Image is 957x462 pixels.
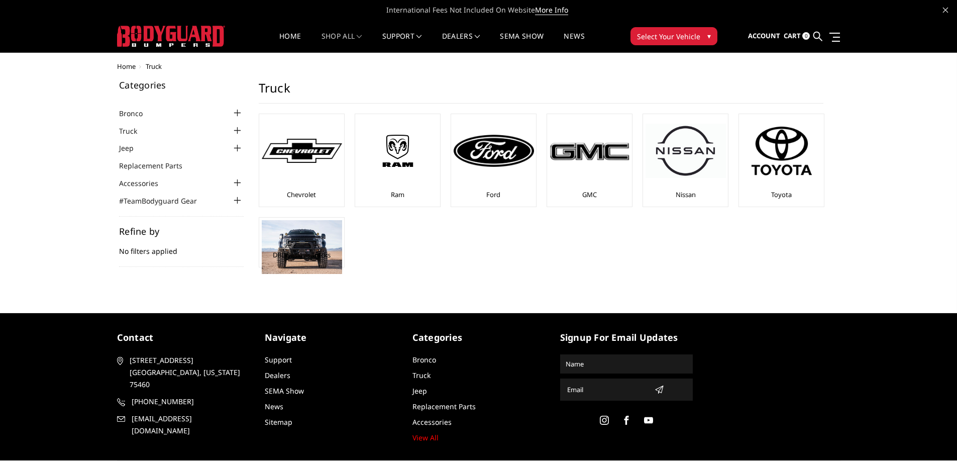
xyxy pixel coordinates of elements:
[442,33,480,52] a: Dealers
[259,80,823,104] h1: Truck
[146,62,162,71] span: Truck
[582,190,597,199] a: GMC
[119,227,244,267] div: No filters applied
[630,27,717,45] button: Select Your Vehicle
[119,108,155,119] a: Bronco
[117,331,250,344] h5: contact
[748,31,780,40] span: Account
[119,227,244,236] h5: Refine by
[637,31,700,42] span: Select Your Vehicle
[382,33,422,52] a: Support
[771,190,792,199] a: Toyota
[132,396,248,408] span: [PHONE_NUMBER]
[562,356,691,372] input: Name
[279,33,301,52] a: Home
[563,382,651,398] input: Email
[784,31,801,40] span: Cart
[748,23,780,50] a: Account
[412,371,431,380] a: Truck
[117,26,225,47] img: BODYGUARD BUMPERS
[265,402,283,411] a: News
[412,386,427,396] a: Jeep
[535,5,568,15] a: More Info
[119,80,244,89] h5: Categories
[564,33,584,52] a: News
[560,331,693,344] h5: signup for email updates
[322,33,362,52] a: shop all
[119,126,150,136] a: Truck
[119,143,146,153] a: Jeep
[802,32,810,40] span: 0
[287,190,316,199] a: Chevrolet
[676,190,696,199] a: Nissan
[391,190,404,199] a: Ram
[412,402,476,411] a: Replacement Parts
[265,371,290,380] a: Dealers
[412,433,439,442] a: View All
[500,33,544,52] a: SEMA Show
[265,386,304,396] a: SEMA Show
[117,413,250,437] a: [EMAIL_ADDRESS][DOMAIN_NAME]
[265,417,292,427] a: Sitemap
[486,190,500,199] a: Ford
[132,413,248,437] span: [EMAIL_ADDRESS][DOMAIN_NAME]
[707,31,711,41] span: ▾
[119,160,195,171] a: Replacement Parts
[119,178,171,189] a: Accessories
[412,417,452,427] a: Accessories
[117,396,250,408] a: [PHONE_NUMBER]
[273,250,331,259] a: DBL Designs Trucks
[119,196,209,206] a: #TeamBodyguard Gear
[130,354,246,391] span: [STREET_ADDRESS] [GEOGRAPHIC_DATA], [US_STATE] 75460
[412,355,436,364] a: Bronco
[412,331,545,344] h5: Categories
[117,62,136,71] a: Home
[265,355,292,364] a: Support
[265,331,397,344] h5: Navigate
[784,23,810,50] a: Cart 0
